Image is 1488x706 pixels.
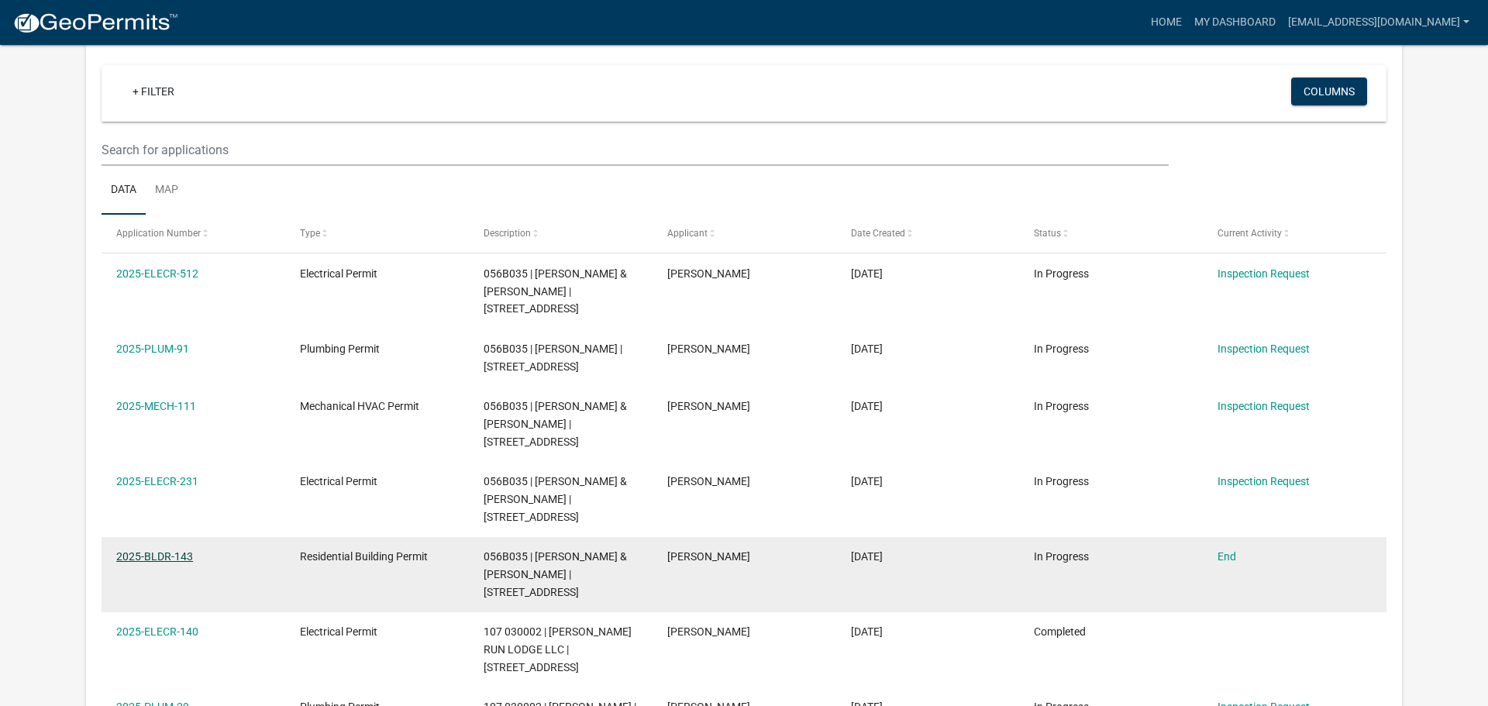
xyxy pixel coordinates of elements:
[300,625,377,638] span: Electrical Permit
[851,343,883,355] span: 05/12/2025
[1034,550,1089,563] span: In Progress
[851,400,883,412] span: 05/12/2025
[469,215,653,252] datatable-header-cell: Description
[1218,400,1310,412] a: Inspection Request
[1282,8,1476,37] a: [EMAIL_ADDRESS][DOMAIN_NAME]
[300,550,428,563] span: Residential Building Permit
[1019,215,1203,252] datatable-header-cell: Status
[116,267,198,280] a: 2025-ELECR-512
[667,625,750,638] span: Sharon Schiffer
[146,166,188,215] a: Map
[667,475,750,487] span: Sharon Schiffer
[851,550,883,563] span: 05/01/2025
[851,475,883,487] span: 05/12/2025
[102,215,285,252] datatable-header-cell: Application Number
[667,550,750,563] span: Sharon Schiffer
[1034,228,1061,239] span: Status
[116,343,189,355] a: 2025-PLUM-91
[851,228,905,239] span: Date Created
[484,550,627,598] span: 056B035 | HITZ DEREK & MALLORY | 198 LAKESHORE DR
[1034,400,1089,412] span: In Progress
[285,215,469,252] datatable-header-cell: Type
[484,400,627,448] span: 056B035 | HITZ DEREK & MALLORY | 4019 Atlanta Hwy
[484,267,627,315] span: 056B035 | HITZ DEREK & MALLORY | 198 Lakeshore Dr
[102,166,146,215] a: Data
[1218,343,1310,355] a: Inspection Request
[851,625,883,638] span: 03/07/2025
[667,267,750,280] span: Sharon Schiffer
[484,228,531,239] span: Description
[116,400,196,412] a: 2025-MECH-111
[653,215,836,252] datatable-header-cell: Applicant
[835,215,1019,252] datatable-header-cell: Date Created
[1034,625,1086,638] span: Completed
[300,400,419,412] span: Mechanical HVAC Permit
[300,228,320,239] span: Type
[1218,228,1282,239] span: Current Activity
[1145,8,1188,37] a: Home
[1218,267,1310,280] a: Inspection Request
[1203,215,1386,252] datatable-header-cell: Current Activity
[1218,550,1236,563] a: End
[102,134,1169,166] input: Search for applications
[300,343,380,355] span: Plumbing Permit
[116,625,198,638] a: 2025-ELECR-140
[484,475,627,523] span: 056B035 | HITZ DEREK & MALLORY | 4019 Atlanta Hwy
[1034,475,1089,487] span: In Progress
[300,267,377,280] span: Electrical Permit
[120,77,187,105] a: + Filter
[667,228,708,239] span: Applicant
[116,475,198,487] a: 2025-ELECR-231
[1034,343,1089,355] span: In Progress
[1034,267,1089,280] span: In Progress
[116,228,201,239] span: Application Number
[1188,8,1282,37] a: My Dashboard
[851,267,883,280] span: 09/11/2025
[116,550,193,563] a: 2025-BLDR-143
[484,625,632,673] span: 107 030002 | SANDY RUN LODGE LLC | 4019 Atlanta Hwy
[667,343,750,355] span: Sharon Schiffer
[300,475,377,487] span: Electrical Permit
[1291,77,1367,105] button: Columns
[667,400,750,412] span: Sharon Schiffer
[1218,475,1310,487] a: Inspection Request
[484,343,622,373] span: 056B035 | Mitchell Dunagan | 4019 Atlanta Hwy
